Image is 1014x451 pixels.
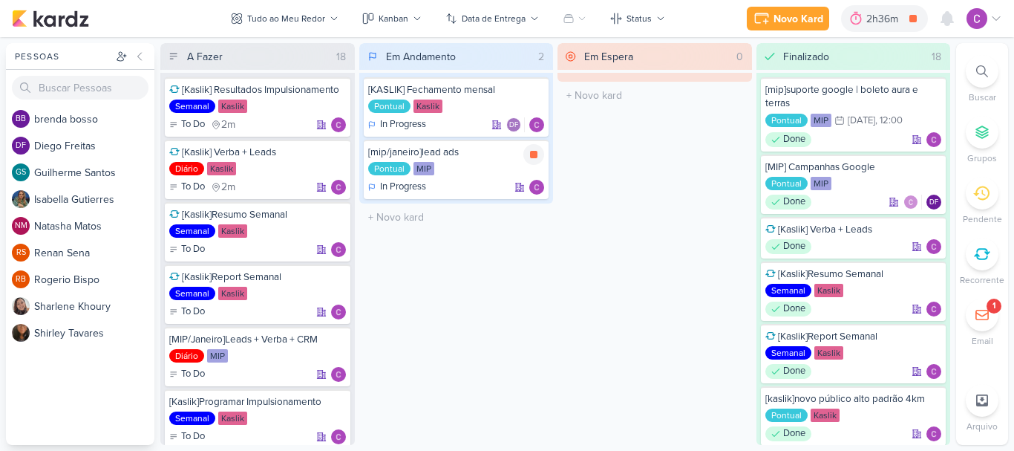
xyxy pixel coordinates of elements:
[331,242,346,257] div: Responsável: Carlos Lima
[12,244,30,262] div: Renan Sena
[34,192,154,207] div: I s a b e l l a G u t i e r r e s
[529,180,544,195] div: Responsável: Carlos Lima
[765,426,811,441] div: Done
[12,297,30,315] img: Sharlene Khoury
[34,325,154,341] div: S h i r l e y T a v a r e s
[362,207,551,228] input: + Novo kard
[368,100,410,113] div: Pontual
[926,364,941,379] div: Responsável: Carlos Lima
[12,270,30,288] div: Rogerio Bispo
[765,195,811,210] div: Done
[12,110,30,128] div: brenda bosso
[783,426,805,441] p: Done
[169,180,205,195] div: To Do
[926,132,941,147] img: Carlos Lima
[331,117,346,132] div: Responsável: Carlos Lima
[926,426,941,441] img: Carlos Lima
[211,180,235,195] div: último check-in há 2 meses
[187,49,223,65] div: A Fazer
[926,426,941,441] div: Responsável: Carlos Lima
[16,115,26,123] p: bb
[765,409,808,422] div: Pontual
[765,392,942,406] div: [kaslik]novo público alto padrão 4km
[16,249,26,257] p: RS
[12,76,148,100] input: Buscar Pessoas
[926,302,941,317] img: Carlos Lima
[15,222,27,230] p: NM
[783,302,805,317] p: Done
[413,100,442,113] div: Kaslik
[368,146,545,159] div: [mip/janeiro]lead ads
[16,169,26,177] p: GS
[207,162,236,175] div: Kaslik
[12,137,30,155] div: Diego Freitas
[848,116,875,126] div: [DATE]
[506,117,521,132] div: Diego Freitas
[730,49,749,65] div: 0
[413,162,434,175] div: MIP
[169,287,215,300] div: Semanal
[181,305,205,319] p: To Do
[218,100,247,113] div: Kaslik
[169,83,346,97] div: [Kaslik] Resultados Impulsionamento
[12,217,30,235] div: Natasha Matos
[169,333,346,346] div: [MIP/Janeiro]Leads + Verba + CRM
[218,224,247,238] div: Kaslik
[181,117,205,132] p: To Do
[765,83,942,110] div: [mip]suporte google | boleto aura e terras
[956,55,1008,104] li: Ctrl + F
[765,267,942,281] div: [Kaslik]Resumo Semanal
[926,132,941,147] div: Responsável: Carlos Lima
[783,49,829,65] div: Finalizado
[506,117,525,132] div: Colaboradores: Diego Freitas
[926,302,941,317] div: Responsável: Carlos Lima
[169,117,205,132] div: To Do
[368,180,426,195] div: In Progress
[169,412,215,425] div: Semanal
[221,182,235,192] span: 2m
[169,429,205,444] div: To Do
[331,367,346,382] img: Carlos Lima
[331,367,346,382] div: Responsável: Carlos Lima
[926,49,947,65] div: 18
[765,223,942,236] div: [Kaslik] Verba + Leads
[875,116,903,126] div: , 12:00
[811,114,831,127] div: MIP
[966,8,987,29] img: Carlos Lima
[34,245,154,261] div: R e n a n S e n a
[207,349,228,363] div: MIP
[866,11,903,27] div: 2h36m
[181,429,205,444] p: To Do
[765,160,942,174] div: [MIP] Campanhas Google
[169,208,346,221] div: [Kaslik]Resumo Semanal
[34,138,154,154] div: D i e g o F r e i t a s
[12,324,30,342] img: Shirley Tavares
[169,270,346,284] div: [Kaslik]Report Semanal
[529,117,544,132] img: Carlos Lima
[509,122,518,129] p: DF
[584,49,633,65] div: Em Espera
[814,346,843,360] div: Kaslik
[12,10,89,27] img: kardz.app
[386,49,456,65] div: Em Andamento
[211,117,235,132] div: último check-in há 2 meses
[903,195,922,210] div: Colaboradores: Carlos Lima
[181,367,205,382] p: To Do
[16,276,26,284] p: RB
[972,334,993,348] p: Email
[966,420,998,433] p: Arquivo
[331,242,346,257] img: Carlos Lima
[169,162,204,175] div: Diário
[926,195,941,210] div: Diego Freitas
[783,239,805,254] p: Done
[765,330,942,343] div: [Kaslik]Report Semanal
[16,142,26,150] p: DF
[169,349,204,363] div: Diário
[929,199,938,207] p: DF
[783,132,805,147] p: Done
[765,132,811,147] div: Done
[331,305,346,319] div: Responsável: Carlos Lima
[532,49,550,65] div: 2
[765,284,811,297] div: Semanal
[221,120,235,130] span: 2m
